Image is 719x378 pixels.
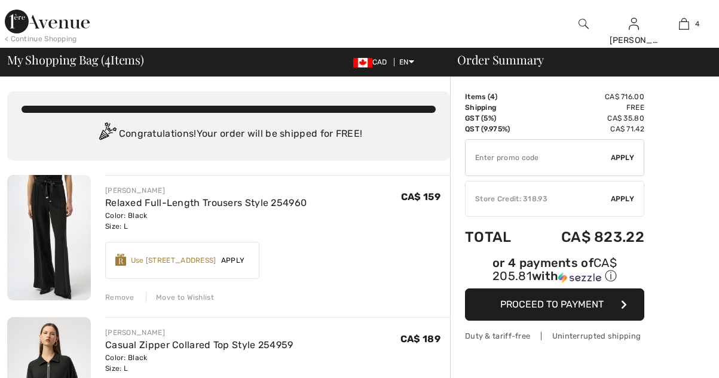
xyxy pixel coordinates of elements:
div: Order Summary [443,54,712,66]
div: Remove [105,292,134,303]
div: [PERSON_NAME] [105,185,307,196]
span: 4 [695,19,699,29]
td: Free [529,102,644,113]
img: Relaxed Full-Length Trousers Style 254960 [7,175,91,300]
td: CA$ 35.80 [529,113,644,124]
div: [PERSON_NAME] [610,34,659,47]
td: Items ( ) [465,91,529,102]
div: Color: Black Size: L [105,352,293,374]
td: CA$ 823.22 [529,217,644,257]
img: Canadian Dollar [353,58,372,67]
div: Move to Wishlist [146,292,214,303]
button: Proceed to Payment [465,288,644,321]
div: Use [STREET_ADDRESS] [131,255,216,266]
div: < Continue Shopping [5,33,77,44]
img: Reward-Logo.svg [115,254,126,266]
div: Congratulations! Your order will be shipped for FREE! [22,122,436,146]
input: Promo code [466,140,611,176]
span: My Shopping Bag ( Items) [7,54,144,66]
span: Proceed to Payment [500,299,604,310]
img: Congratulation2.svg [95,122,119,146]
img: Sezzle [558,272,601,283]
td: GST (5%) [465,113,529,124]
span: 4 [105,51,111,66]
div: Store Credit: 318.93 [466,193,611,204]
span: CA$ 205.81 [492,256,617,283]
span: CA$ 159 [401,191,440,202]
td: CA$ 716.00 [529,91,644,102]
td: CA$ 71.42 [529,124,644,134]
span: Apply [611,193,635,204]
span: Apply [216,255,250,266]
div: [PERSON_NAME] [105,327,293,338]
a: Casual Zipper Collared Top Style 254959 [105,339,293,351]
a: Relaxed Full-Length Trousers Style 254960 [105,197,307,208]
td: QST (9.975%) [465,124,529,134]
div: or 4 payments ofCA$ 205.81withSezzle Click to learn more about Sezzle [465,257,644,288]
span: 4 [490,93,495,101]
a: 4 [660,17,709,31]
span: CA$ 189 [400,333,440,345]
img: 1ère Avenue [5,10,90,33]
span: Apply [611,152,635,163]
a: Sign In [629,18,639,29]
td: Shipping [465,102,529,113]
div: Color: Black Size: L [105,210,307,232]
span: CAD [353,58,392,66]
div: Duty & tariff-free | Uninterrupted shipping [465,330,644,342]
img: search the website [579,17,589,31]
img: My Info [629,17,639,31]
td: Total [465,217,529,257]
span: EN [399,58,414,66]
div: or 4 payments of with [465,257,644,284]
img: My Bag [679,17,689,31]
